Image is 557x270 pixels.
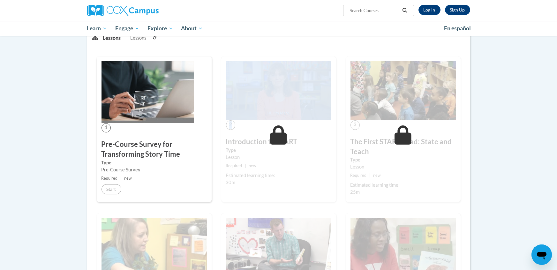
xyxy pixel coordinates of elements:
[103,34,121,41] p: Lessons
[350,182,456,189] div: Estimated learning time:
[531,244,552,265] iframe: Button to launch messaging window, conversation in progress
[115,25,139,32] span: Engage
[143,21,177,36] a: Explore
[350,61,456,121] img: Course Image
[102,166,207,173] div: Pre-Course Survey
[102,159,207,166] label: Type
[102,184,121,194] button: Start
[440,22,475,35] a: En español
[87,25,107,32] span: Learn
[373,173,381,178] span: new
[418,5,440,15] a: Log In
[130,34,146,41] span: Lessons
[83,21,111,36] a: Learn
[124,176,132,181] span: new
[181,25,203,32] span: About
[350,173,367,178] span: Required
[102,176,118,181] span: Required
[226,180,236,185] span: 30m
[349,7,400,14] input: Search Courses
[249,163,256,168] span: new
[245,163,246,168] span: |
[226,61,331,121] img: Course Image
[78,21,480,36] div: Main menu
[400,7,410,14] button: Search
[226,154,331,161] div: Lesson
[120,176,122,181] span: |
[369,173,371,178] span: |
[226,137,331,147] h3: Introduction to START
[226,163,242,168] span: Required
[102,61,194,123] img: Course Image
[177,21,207,36] a: About
[226,172,331,179] div: Estimated learning time:
[87,5,159,16] img: Cox Campus
[350,137,456,157] h3: The First START Read: State and Teach
[226,120,235,130] span: 2
[87,5,208,16] a: Cox Campus
[102,123,111,132] span: 1
[445,5,470,15] a: Register
[350,120,360,130] span: 3
[102,139,207,159] h3: Pre-Course Survey for Transforming Story Time
[147,25,173,32] span: Explore
[350,189,360,195] span: 25m
[444,25,471,32] span: En español
[350,163,456,170] div: Lesson
[226,147,331,154] label: Type
[350,156,456,163] label: Type
[111,21,143,36] a: Engage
